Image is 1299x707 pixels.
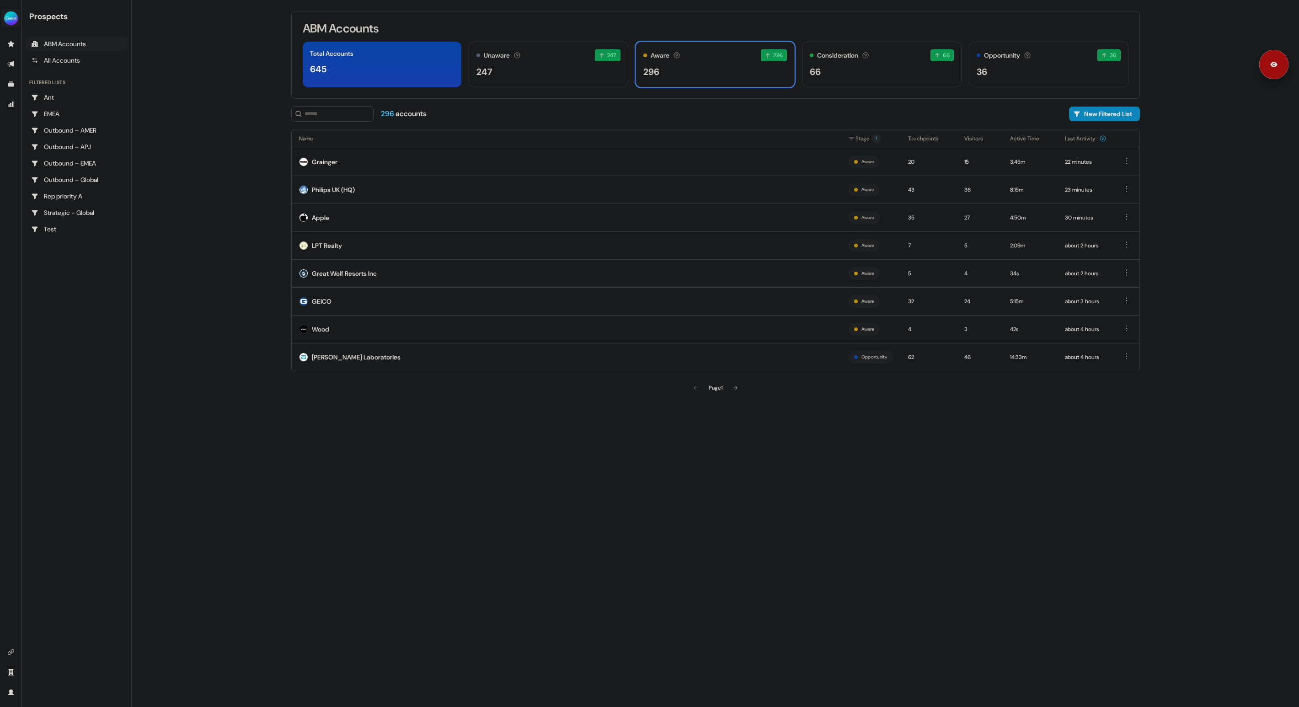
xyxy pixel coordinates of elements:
[1069,107,1140,121] button: New Filtered List
[964,241,995,250] div: 5
[964,353,995,362] div: 46
[26,172,128,187] a: Go to Outbound – Global
[26,139,128,154] a: Go to Outbound – APJ
[848,134,893,143] div: Stage
[984,51,1020,60] div: Opportunity
[908,297,950,306] div: 32
[1065,297,1107,306] div: about 3 hours
[31,109,122,118] div: EMEA
[312,297,331,306] div: GEICO
[31,126,122,135] div: Outbound – AMER
[26,222,128,236] a: Go to Test
[1065,130,1107,147] button: Last Activity
[29,11,128,22] div: Prospects
[908,157,950,166] div: 20
[1065,185,1107,194] div: 23 minutes
[4,37,18,51] a: Go to prospects
[908,325,950,334] div: 4
[4,685,18,700] a: Go to profile
[381,109,396,118] span: 296
[31,192,122,201] div: Rep priority A
[861,325,874,333] button: Aware
[312,213,329,222] div: Apple
[29,79,65,86] div: Filtered lists
[1010,130,1050,147] button: Active Time
[26,90,128,105] a: Go to Ant
[26,123,128,138] a: Go to Outbound – AMER
[1065,241,1107,250] div: about 2 hours
[310,62,326,76] div: 645
[908,241,950,250] div: 7
[4,97,18,112] a: Go to attribution
[861,269,874,278] button: Aware
[26,156,128,171] a: Go to Outbound – EMEA
[312,269,377,278] div: Great Wolf Resorts Inc
[817,51,858,60] div: Consideration
[1065,269,1107,278] div: about 2 hours
[908,130,950,147] button: Touchpoints
[31,225,122,234] div: Test
[26,107,128,121] a: Go to EMEA
[1010,185,1050,194] div: 8:15m
[312,185,355,194] div: Philips UK (HQ)
[643,65,659,79] div: 296
[381,109,427,119] div: accounts
[26,53,128,68] a: All accounts
[26,37,128,51] a: ABM Accounts
[964,325,995,334] div: 3
[964,130,994,147] button: Visitors
[31,93,122,102] div: Ant
[964,185,995,194] div: 36
[861,186,874,194] button: Aware
[773,51,783,60] span: 296
[303,22,379,34] h3: ABM Accounts
[861,353,887,361] button: Opportunity
[31,56,122,65] div: All Accounts
[861,214,874,222] button: Aware
[31,159,122,168] div: Outbound – EMEA
[312,325,329,334] div: Wood
[651,51,669,60] div: Aware
[31,39,122,48] div: ABM Accounts
[964,157,995,166] div: 15
[872,134,881,143] span: 1
[484,51,510,60] div: Unaware
[1010,353,1050,362] div: 14:33m
[31,142,122,151] div: Outbound – APJ
[861,297,874,305] button: Aware
[1010,297,1050,306] div: 5:15m
[1065,213,1107,222] div: 30 minutes
[964,269,995,278] div: 4
[26,189,128,204] a: Go to Rep priority A
[943,51,950,60] span: 66
[1010,157,1050,166] div: 3:45m
[292,129,841,148] th: Name
[1065,157,1107,166] div: 22 minutes
[4,57,18,71] a: Go to outbound experience
[312,353,401,362] div: [PERSON_NAME] Laboratories
[1010,213,1050,222] div: 4:50m
[312,157,337,166] div: Grainger
[310,49,353,59] div: Total Accounts
[1010,325,1050,334] div: 42s
[908,353,950,362] div: 62
[1010,241,1050,250] div: 2:09m
[908,213,950,222] div: 35
[908,269,950,278] div: 5
[1010,269,1050,278] div: 34s
[908,185,950,194] div: 43
[31,175,122,184] div: Outbound – Global
[1065,325,1107,334] div: about 4 hours
[861,158,874,166] button: Aware
[4,77,18,91] a: Go to templates
[607,51,616,60] span: 247
[977,65,987,79] div: 36
[964,297,995,306] div: 24
[810,65,821,79] div: 66
[31,208,122,217] div: Strategic - Global
[476,65,492,79] div: 247
[709,383,722,392] div: Page 1
[4,645,18,659] a: Go to integrations
[861,241,874,250] button: Aware
[4,665,18,680] a: Go to team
